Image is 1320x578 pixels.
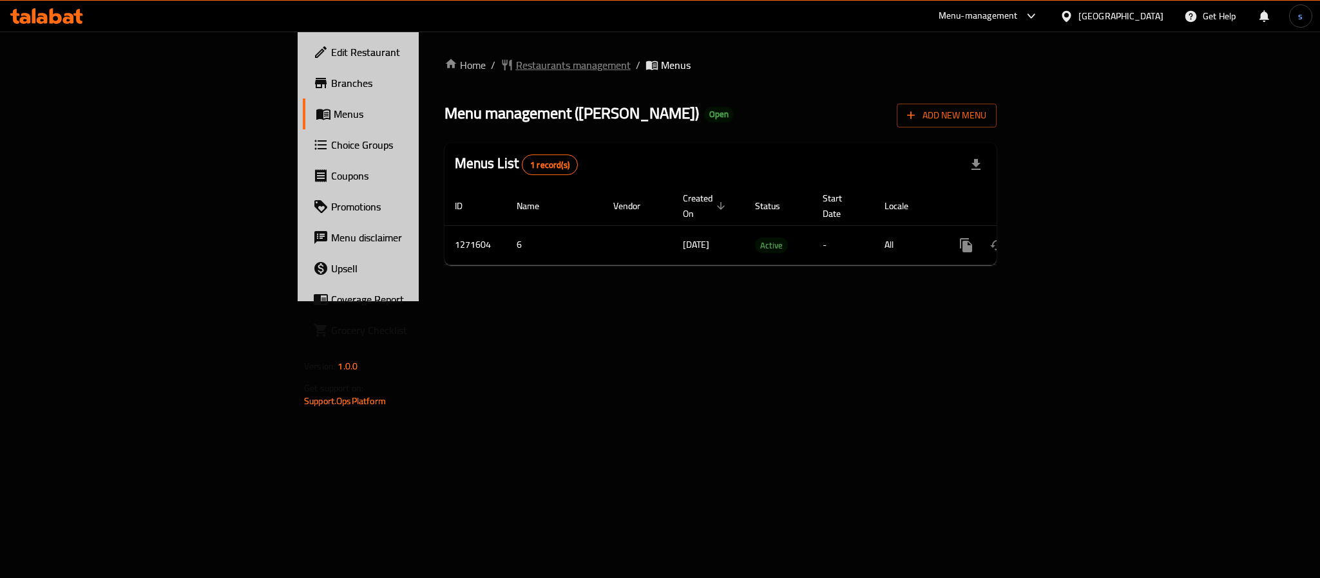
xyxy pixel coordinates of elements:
span: Vendor [613,198,657,214]
a: Grocery Checklist [303,315,518,346]
span: Menus [661,57,691,73]
span: Created On [683,191,729,221]
span: Coupons [331,168,508,183]
span: Edit Restaurant [331,44,508,60]
div: [GEOGRAPHIC_DATA] [1078,9,1163,23]
span: Coverage Report [331,292,508,307]
span: Status [755,198,797,214]
span: Add New Menu [907,107,986,124]
a: Branches [303,68,518,98]
button: Add New Menu [897,104,997,127]
h2: Menus List [455,154,578,175]
table: enhanced table [445,187,1085,265]
a: Edit Restaurant [303,37,518,68]
th: Actions [941,187,1085,226]
span: 1.0.0 [338,358,358,375]
span: Grocery Checklist [331,322,508,338]
span: [DATE] [683,236,709,253]
button: more [951,230,982,261]
span: Menu disclaimer [331,230,508,245]
span: 1 record(s) [522,159,577,171]
a: Coverage Report [303,284,518,315]
span: Promotions [331,199,508,214]
nav: breadcrumb [445,57,997,73]
td: 6 [506,225,603,265]
li: / [636,57,640,73]
a: Menus [303,98,518,129]
div: Menu-management [939,8,1018,24]
span: Get support on: [304,380,363,396]
td: - [812,225,874,265]
span: Restaurants management [516,57,631,73]
td: All [874,225,941,265]
div: Export file [961,149,991,180]
a: Choice Groups [303,129,518,160]
span: Name [517,198,556,214]
span: Upsell [331,261,508,276]
a: Menu disclaimer [303,222,518,253]
div: Total records count [522,154,578,175]
span: Locale [885,198,925,214]
button: Change Status [982,230,1013,261]
span: Version: [304,358,336,375]
span: Menu management ( [PERSON_NAME] ) [445,98,699,127]
span: Branches [331,75,508,91]
a: Support.OpsPlatform [304,393,386,409]
span: Start Date [823,191,859,221]
a: Restaurants management [501,57,631,73]
span: Choice Groups [331,137,508,153]
a: Coupons [303,160,518,191]
a: Promotions [303,191,518,222]
span: s [1298,9,1303,23]
span: ID [455,198,479,214]
span: Menus [334,106,508,122]
a: Upsell [303,253,518,284]
span: Active [755,238,788,253]
span: Open [704,109,734,120]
